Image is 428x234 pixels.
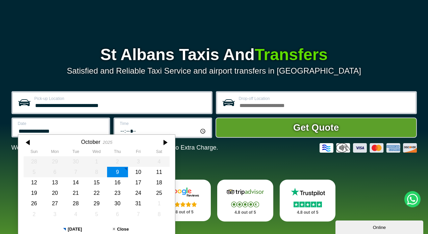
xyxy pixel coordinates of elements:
div: 16 October 2025 [107,177,128,188]
div: 10 October 2025 [128,167,149,177]
div: 08 October 2025 [86,167,107,177]
div: 08 November 2025 [149,209,170,219]
th: Sunday [24,149,45,156]
img: Credit And Debit Cards [320,143,417,153]
th: Friday [128,149,149,156]
p: 4.8 out of 5 [162,208,203,216]
th: Wednesday [86,149,107,156]
div: 25 October 2025 [149,188,170,198]
th: Thursday [107,149,128,156]
img: Stars [231,202,259,207]
div: 02 October 2025 [107,156,128,167]
div: 03 October 2025 [128,156,149,167]
label: Pick-up Location [34,97,207,101]
div: 14 October 2025 [65,177,86,188]
span: Transfers [255,46,328,63]
p: We Now Accept Card & Contactless Payment In [11,144,218,151]
div: 02 November 2025 [24,209,45,219]
div: 05 November 2025 [86,209,107,219]
div: 13 October 2025 [44,177,65,188]
p: 4.8 out of 5 [225,208,266,217]
div: 06 November 2025 [107,209,128,219]
img: Stars [294,202,322,207]
div: 04 November 2025 [65,209,86,219]
div: 18 October 2025 [149,177,170,188]
th: Saturday [149,149,170,156]
div: 21 October 2025 [65,188,86,198]
label: Date [18,122,105,126]
div: 09 October 2025 [107,167,128,177]
div: 11 October 2025 [149,167,170,177]
div: 15 October 2025 [86,177,107,188]
img: Trustpilot [287,187,328,197]
iframe: chat widget [335,219,425,234]
p: Satisfied and Reliable Taxi Service and airport transfers in [GEOGRAPHIC_DATA] [11,66,417,76]
p: 4.8 out of 5 [287,208,328,217]
a: Google Stars 4.8 out of 5 [155,180,211,221]
div: 28 September 2025 [24,156,45,167]
div: 2025 [103,140,112,145]
div: 07 October 2025 [65,167,86,177]
div: 22 October 2025 [86,188,107,198]
div: 29 October 2025 [86,198,107,209]
div: 06 October 2025 [44,167,65,177]
img: Google [162,187,203,197]
th: Monday [44,149,65,156]
div: 28 October 2025 [65,198,86,209]
div: 29 September 2025 [44,156,65,167]
a: Tripadvisor Stars 4.8 out of 5 [217,180,273,222]
img: Stars [169,202,197,207]
div: 30 October 2025 [107,198,128,209]
div: 20 October 2025 [44,188,65,198]
div: 30 September 2025 [65,156,86,167]
div: 23 October 2025 [107,188,128,198]
div: 12 October 2025 [24,177,45,188]
div: 24 October 2025 [128,188,149,198]
div: 17 October 2025 [128,177,149,188]
label: Time [120,122,207,126]
div: 04 October 2025 [149,156,170,167]
div: 01 October 2025 [86,156,107,167]
div: 31 October 2025 [128,198,149,209]
button: Get Quote [216,118,417,138]
div: 05 October 2025 [24,167,45,177]
label: Drop-off Location [239,97,411,101]
img: Tripadvisor [225,187,266,197]
div: 01 November 2025 [149,198,170,209]
a: Trustpilot Stars 4.8 out of 5 [280,180,336,222]
div: 27 October 2025 [44,198,65,209]
div: 19 October 2025 [24,188,45,198]
div: 03 November 2025 [44,209,65,219]
div: 07 November 2025 [128,209,149,219]
h1: St Albans Taxis And [11,47,417,63]
div: 26 October 2025 [24,198,45,209]
th: Tuesday [65,149,86,156]
span: The Car at No Extra Charge. [141,144,218,151]
div: October [81,139,100,145]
